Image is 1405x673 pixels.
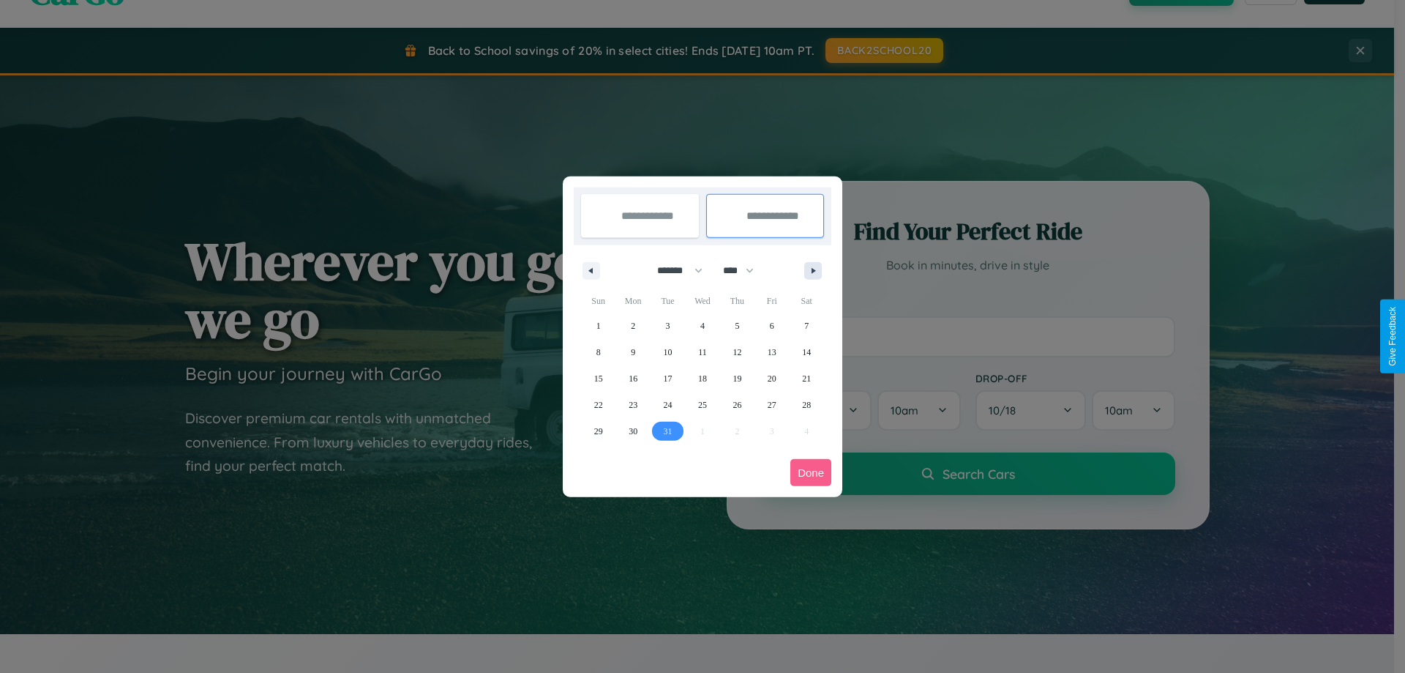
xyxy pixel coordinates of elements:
[581,339,615,365] button: 8
[629,392,637,418] span: 23
[685,392,719,418] button: 25
[664,365,672,392] span: 17
[790,289,824,313] span: Sat
[594,418,603,445] span: 29
[664,418,672,445] span: 31
[664,339,672,365] span: 10
[802,365,811,392] span: 21
[754,392,789,418] button: 27
[631,339,635,365] span: 9
[754,339,789,365] button: 13
[651,418,685,445] button: 31
[685,339,719,365] button: 11
[594,365,603,392] span: 15
[768,339,776,365] span: 13
[615,392,650,418] button: 23
[733,339,741,365] span: 12
[698,339,707,365] span: 11
[770,313,774,339] span: 6
[596,339,601,365] span: 8
[651,289,685,313] span: Tue
[804,313,809,339] span: 7
[768,392,776,418] span: 27
[651,365,685,392] button: 17
[720,339,754,365] button: 12
[754,289,789,313] span: Fri
[581,392,615,418] button: 22
[651,339,685,365] button: 10
[720,313,754,339] button: 5
[664,392,672,418] span: 24
[581,365,615,392] button: 15
[651,392,685,418] button: 24
[685,365,719,392] button: 18
[754,365,789,392] button: 20
[615,289,650,313] span: Mon
[698,365,707,392] span: 18
[754,313,789,339] button: 6
[594,392,603,418] span: 22
[768,365,776,392] span: 20
[720,392,754,418] button: 26
[790,392,824,418] button: 28
[615,313,650,339] button: 2
[733,392,741,418] span: 26
[790,365,824,392] button: 21
[629,418,637,445] span: 30
[666,313,670,339] span: 3
[581,313,615,339] button: 1
[615,339,650,365] button: 9
[631,313,635,339] span: 2
[615,418,650,445] button: 30
[720,365,754,392] button: 19
[629,365,637,392] span: 16
[698,392,707,418] span: 25
[615,365,650,392] button: 16
[790,459,831,486] button: Done
[596,313,601,339] span: 1
[802,392,811,418] span: 28
[581,418,615,445] button: 29
[1387,307,1398,366] div: Give Feedback
[802,339,811,365] span: 14
[685,289,719,313] span: Wed
[790,313,824,339] button: 7
[685,313,719,339] button: 4
[700,313,705,339] span: 4
[720,289,754,313] span: Thu
[581,289,615,313] span: Sun
[735,313,739,339] span: 5
[790,339,824,365] button: 14
[733,365,741,392] span: 19
[651,313,685,339] button: 3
